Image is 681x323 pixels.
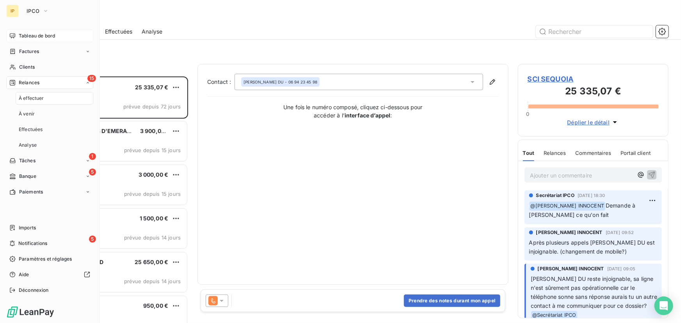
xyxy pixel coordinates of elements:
[244,79,317,85] div: - 06 94 23 45 98
[124,278,181,284] span: prévue depuis 14 jours
[6,186,93,198] a: Paiements
[124,191,181,197] span: prévue depuis 15 jours
[19,48,39,55] span: Factures
[567,118,610,126] span: Déplier le détail
[124,147,181,153] span: prévue depuis 15 jours
[244,79,283,85] span: [PERSON_NAME] DU
[124,234,181,241] span: prévue depuis 14 jours
[345,112,391,119] strong: interface d’appel
[19,110,35,117] span: À venir
[565,118,622,127] button: Déplier le détail
[19,224,36,231] span: Imports
[16,92,93,105] a: À effectuer
[531,311,578,320] span: @ Secrétariat IPCO
[6,61,93,73] a: Clients
[621,150,651,156] span: Portail client
[6,76,93,151] a: 15RelancesÀ effectuerÀ venirEffectuéesAnalyse
[87,75,96,82] span: 15
[139,171,169,178] span: 3 000,00 €
[19,287,49,294] span: Déconnexion
[529,202,637,218] span: Demande à [PERSON_NAME] ce qu'on fait
[578,193,605,198] span: [DATE] 18:30
[19,64,35,71] span: Clients
[19,142,37,149] span: Analyse
[19,32,55,39] span: Tableau de bord
[143,302,168,309] span: 950,00 €
[530,202,605,211] span: @ [PERSON_NAME] INNOCENT
[6,30,93,42] a: Tableau de bord
[528,74,659,84] span: SCI SEQUOIA
[538,265,604,272] span: [PERSON_NAME] INNOCENT
[16,108,93,120] a: À venir
[6,45,93,58] a: Factures
[19,256,72,263] span: Paramètres et réglages
[6,170,93,183] a: 5Banque
[89,169,96,176] span: 5
[523,150,535,156] span: Tout
[576,150,612,156] span: Commentaires
[6,268,93,281] a: Aide
[19,126,43,133] span: Effectuées
[19,271,29,278] span: Aide
[275,103,431,119] p: Une fois le numéro composé, cliquez ci-dessous pour accéder à l’ :
[6,253,93,265] a: Paramètres et réglages
[19,95,44,102] span: À effectuer
[404,295,500,307] button: Prendre des notes durant mon appel
[526,111,530,117] span: 0
[140,215,169,222] span: 1 500,00 €
[18,240,47,247] span: Notifications
[6,306,55,318] img: Logo LeanPay
[529,239,657,255] span: Après plusieurs appels [PERSON_NAME] DU est injoignable. (changement de mobile?)
[142,28,162,35] span: Analyse
[89,236,96,243] span: 5
[544,150,566,156] span: Relances
[89,153,96,160] span: 1
[123,103,181,110] span: prévue depuis 72 jours
[536,25,653,38] input: Rechercher
[27,8,39,14] span: IPCO
[6,222,93,234] a: Imports
[607,266,636,271] span: [DATE] 09:05
[19,188,43,195] span: Paiements
[6,5,19,17] div: IP
[536,192,574,199] span: Secrétariat IPCO
[16,139,93,151] a: Analyse
[19,157,36,164] span: Tâches
[19,173,36,180] span: Banque
[105,28,133,35] span: Effectuées
[207,78,235,86] label: Contact :
[606,230,634,235] span: [DATE] 09:52
[531,275,659,309] span: [PERSON_NAME] DU reste injoignable, sa ligne n'est sûrement pas opérationnelle car le téléphone s...
[528,84,659,100] h3: 25 335,07 €
[6,154,93,167] a: 1Tâches
[16,123,93,136] a: Effectuées
[135,259,168,265] span: 25 650,00 €
[135,84,168,91] span: 25 335,07 €
[37,76,188,323] div: grid
[536,229,603,236] span: [PERSON_NAME] INNOCENT
[19,79,39,86] span: Relances
[654,296,673,315] div: Open Intercom Messenger
[140,128,170,134] span: 3 900,00 €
